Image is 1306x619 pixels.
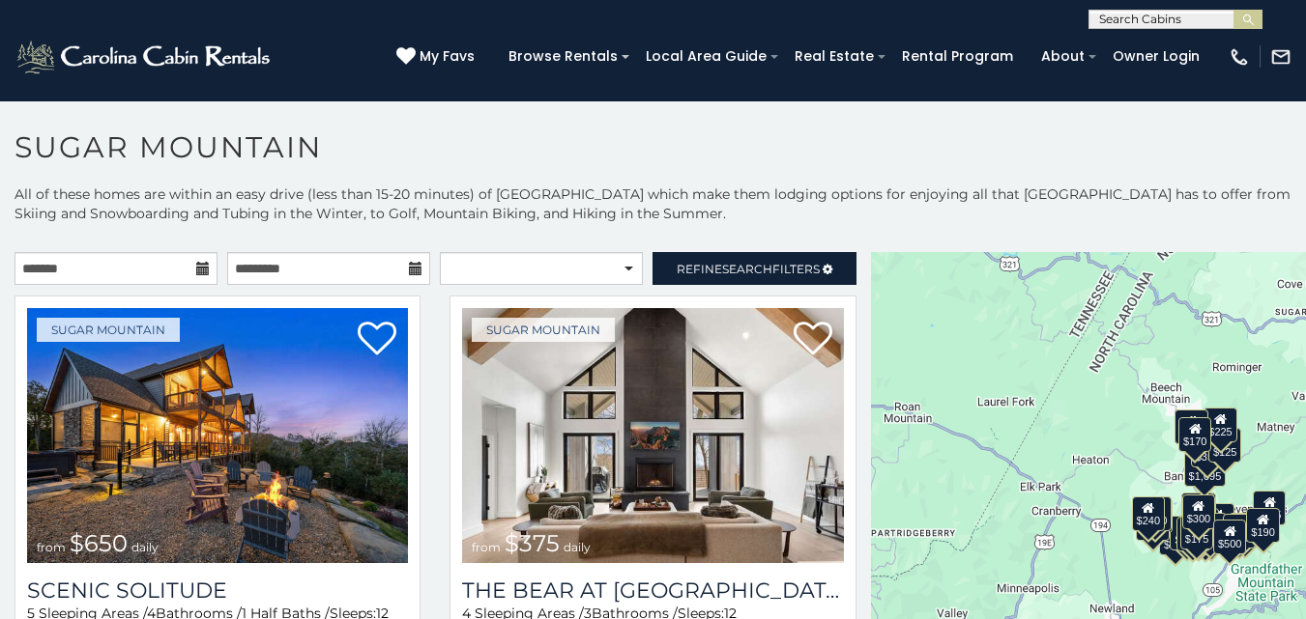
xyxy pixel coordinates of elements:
a: from $650 daily [27,308,408,563]
span: daily [131,540,159,554]
div: $170 [1178,417,1211,452]
span: $650 [70,529,128,557]
div: $1,095 [1183,452,1226,487]
div: $155 [1253,491,1286,525]
div: $195 [1223,514,1256,549]
h3: The Bear At Sugar Mountain [462,577,843,604]
div: $155 [1176,517,1209,551]
img: 1758811181_thumbnail.jpeg [27,308,408,563]
a: The Bear At [GEOGRAPHIC_DATA] [462,577,843,604]
img: 1714387646_thumbnail.jpeg [462,308,843,563]
div: $175 [1180,515,1213,549]
a: Sugar Mountain [37,318,180,342]
a: Local Area Guide [636,42,776,71]
img: phone-regular-white.png [1229,46,1250,68]
a: Sugar Mountain [472,318,615,342]
a: Browse Rentals [499,42,627,71]
div: $190 [1181,492,1214,527]
span: from [472,540,501,554]
a: Scenic Solitude [27,577,408,604]
div: $240 [1131,496,1164,531]
div: $125 [1208,428,1241,463]
img: White-1-2.png [15,38,276,76]
div: $200 [1201,503,1233,538]
a: from $375 daily [462,308,843,563]
div: $500 [1213,520,1246,554]
a: RefineSearchFilters [653,252,856,285]
a: Add to favorites [794,320,832,360]
a: Rental Program [892,42,1023,71]
a: About [1031,42,1094,71]
div: $190 [1246,508,1279,543]
div: $300 [1182,494,1215,529]
a: My Favs [396,46,479,68]
span: Search [722,262,772,276]
span: Refine Filters [677,262,820,276]
a: Owner Login [1103,42,1209,71]
span: My Favs [420,46,475,67]
span: $375 [505,529,560,557]
div: $225 [1204,408,1236,442]
a: Add to favorites [358,320,396,360]
a: Real Estate [785,42,884,71]
span: daily [564,540,591,554]
div: $265 [1182,492,1215,527]
div: $240 [1175,409,1207,444]
span: from [37,540,66,554]
img: mail-regular-white.png [1270,46,1291,68]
